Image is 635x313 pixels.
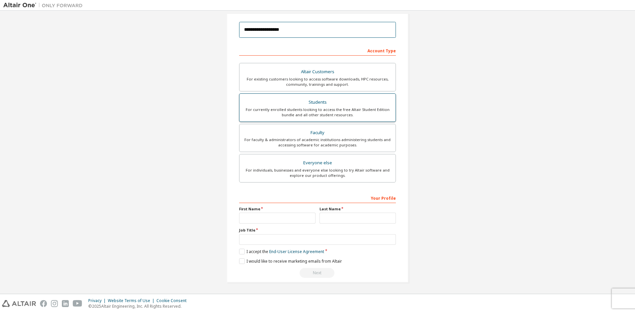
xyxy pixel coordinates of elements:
[319,206,396,212] label: Last Name
[243,168,392,178] div: For individuals, businesses and everyone else looking to try Altair software and explore our prod...
[73,300,82,307] img: youtube.svg
[108,298,156,303] div: Website Terms of Use
[62,300,69,307] img: linkedin.svg
[243,137,392,148] div: For faculty & administrators of academic institutions administering students and accessing softwa...
[239,206,316,212] label: First Name
[243,67,392,77] div: Altair Customers
[239,268,396,278] div: Read and acccept EULA to continue
[40,300,47,307] img: facebook.svg
[2,300,36,307] img: altair_logo.svg
[239,192,396,203] div: Your Profile
[239,258,342,264] label: I would like to receive marketing emails from Altair
[88,303,190,309] p: © 2025 Altair Engineering, Inc. All Rights Reserved.
[3,2,86,9] img: Altair One
[156,298,190,303] div: Cookie Consent
[243,98,392,107] div: Students
[239,45,396,56] div: Account Type
[243,158,392,168] div: Everyone else
[243,128,392,137] div: Faculty
[239,249,324,254] label: I accept the
[51,300,58,307] img: instagram.svg
[239,228,396,233] label: Job Title
[243,77,392,87] div: For existing customers looking to access software downloads, HPC resources, community, trainings ...
[88,298,108,303] div: Privacy
[243,107,392,118] div: For currently enrolled students looking to access the free Altair Student Edition bundle and all ...
[269,249,324,254] a: End-User License Agreement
